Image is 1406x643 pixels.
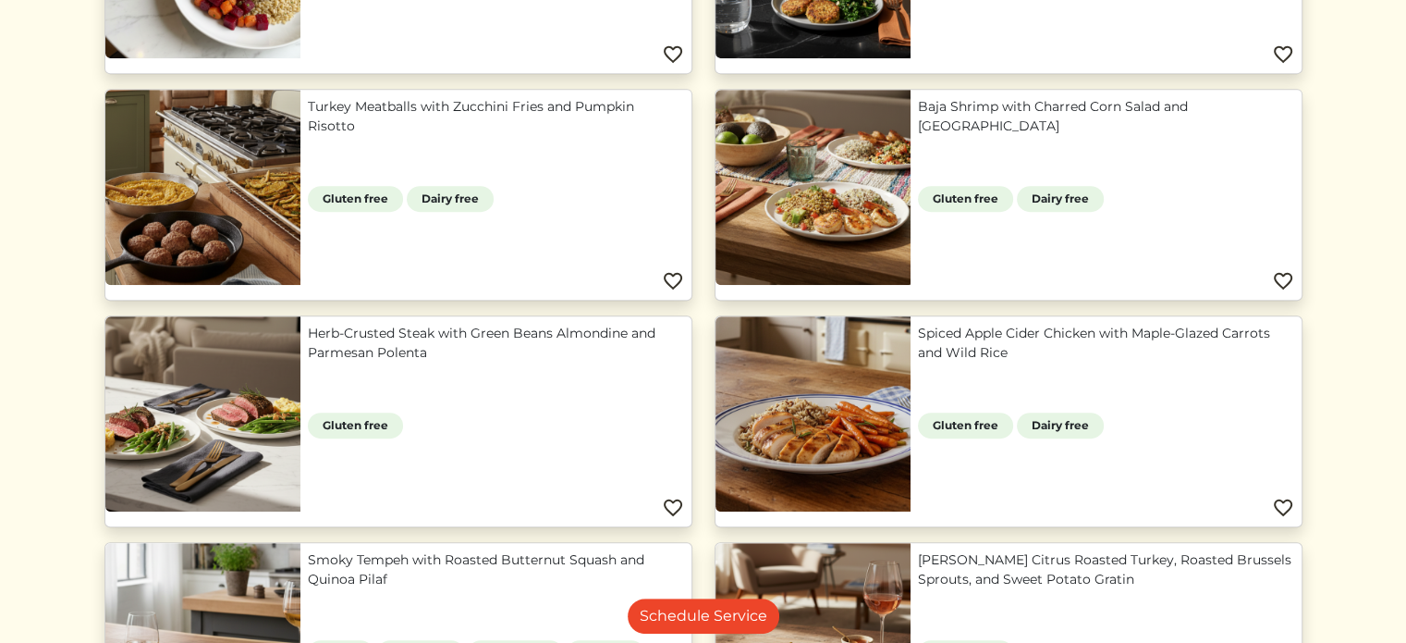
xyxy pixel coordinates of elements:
img: Favorite menu item [1272,497,1294,519]
img: Favorite menu item [662,43,684,66]
img: Favorite menu item [662,270,684,292]
img: Favorite menu item [1272,43,1294,66]
a: Turkey Meatballs with Zucchini Fries and Pumpkin Risotto [308,97,684,136]
img: Favorite menu item [1272,270,1294,292]
a: Herb-Crusted Steak with Green Beans Almondine and Parmesan Polenta [308,324,684,363]
a: Baja Shrimp with Charred Corn Salad and [GEOGRAPHIC_DATA] [918,97,1294,136]
a: Smoky Tempeh with Roasted Butternut Squash and Quinoa Pilaf [308,550,684,589]
a: [PERSON_NAME] Citrus Roasted Turkey, Roasted Brussels Sprouts, and Sweet Potato Gratin [918,550,1294,589]
a: Spiced Apple Cider Chicken with Maple-Glazed Carrots and Wild Rice [918,324,1294,363]
img: Favorite menu item [662,497,684,519]
a: Schedule Service [628,599,779,634]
